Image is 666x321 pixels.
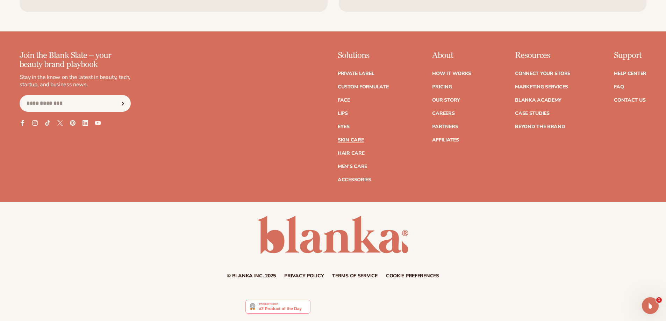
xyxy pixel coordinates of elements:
a: Face [338,98,350,103]
a: Blanka Academy [515,98,561,103]
a: Connect your store [515,71,570,76]
a: Privacy policy [284,273,324,278]
a: Lips [338,111,348,116]
a: Accessories [338,177,371,182]
p: Resources [515,51,570,60]
a: Hair Care [338,151,364,156]
iframe: Customer reviews powered by Trustpilot [316,299,421,318]
a: Help Center [614,71,646,76]
p: About [432,51,471,60]
a: Custom formulate [338,85,389,89]
a: Partners [432,124,458,129]
a: Case Studies [515,111,550,116]
a: Terms of service [332,273,378,278]
p: Support [614,51,646,60]
a: Marketing services [515,85,568,89]
a: Careers [432,111,454,116]
a: Men's Care [338,164,367,169]
button: Subscribe [115,95,130,112]
span: 1 [656,297,662,303]
a: FAQ [614,85,624,89]
p: Stay in the know on the latest in beauty, tech, startup, and business news. [20,74,131,88]
small: © Blanka Inc. 2025 [227,272,276,279]
img: Blanka - Start a beauty or cosmetic line in under 5 minutes | Product Hunt [245,300,310,314]
a: Pricing [432,85,452,89]
a: Private label [338,71,374,76]
p: Solutions [338,51,389,60]
p: Join the Blank Slate – your beauty brand playbook [20,51,131,70]
a: Skin Care [338,138,364,143]
a: Cookie preferences [386,273,439,278]
a: How It Works [432,71,471,76]
a: Beyond the brand [515,124,565,129]
a: Our Story [432,98,460,103]
a: Affiliates [432,138,459,143]
a: Contact Us [614,98,645,103]
iframe: Intercom live chat [642,297,659,314]
a: Eyes [338,124,350,129]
